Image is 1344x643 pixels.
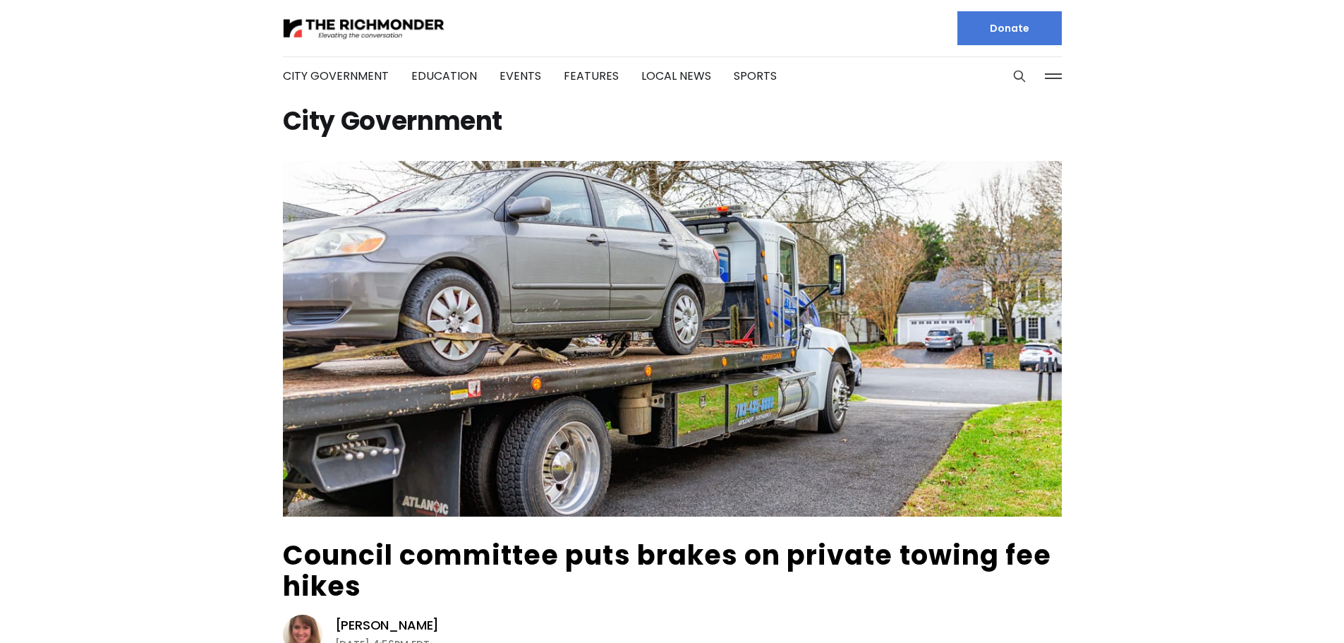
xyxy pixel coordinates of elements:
img: The Richmonder [283,16,445,41]
a: Council committee puts brakes on private towing fee hikes [283,536,1052,605]
h1: City Government [283,110,1062,133]
a: Donate [957,11,1062,45]
a: Features [564,68,619,84]
a: City Government [283,68,389,84]
a: Events [500,68,541,84]
a: [PERSON_NAME] [335,617,440,634]
a: Local News [641,68,711,84]
iframe: portal-trigger [991,574,1344,643]
button: Search this site [1009,66,1030,87]
a: Education [411,68,477,84]
a: Sports [734,68,777,84]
